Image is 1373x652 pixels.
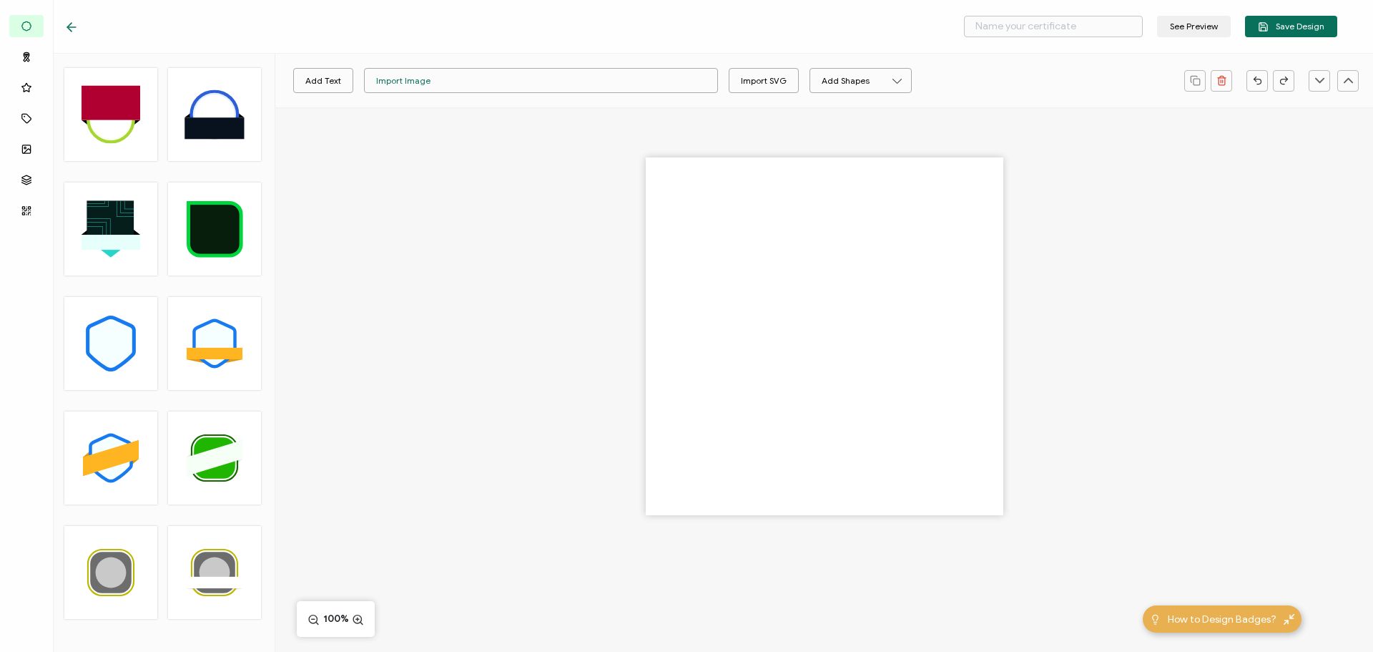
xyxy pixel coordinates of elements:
button: Save Design [1245,16,1337,37]
div: Import Image [376,68,430,93]
input: Name your certificate [964,16,1143,37]
span: Save Design [1258,21,1324,32]
button: Add Shapes [809,68,912,93]
span: How to Design Badges? [1168,612,1276,627]
img: minimize-icon.svg [1284,614,1294,625]
button: Add Text [293,68,353,93]
div: Import SVG [741,68,787,93]
iframe: Chat Widget [1301,583,1373,652]
button: See Preview [1157,16,1231,37]
span: 100% [323,612,348,626]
